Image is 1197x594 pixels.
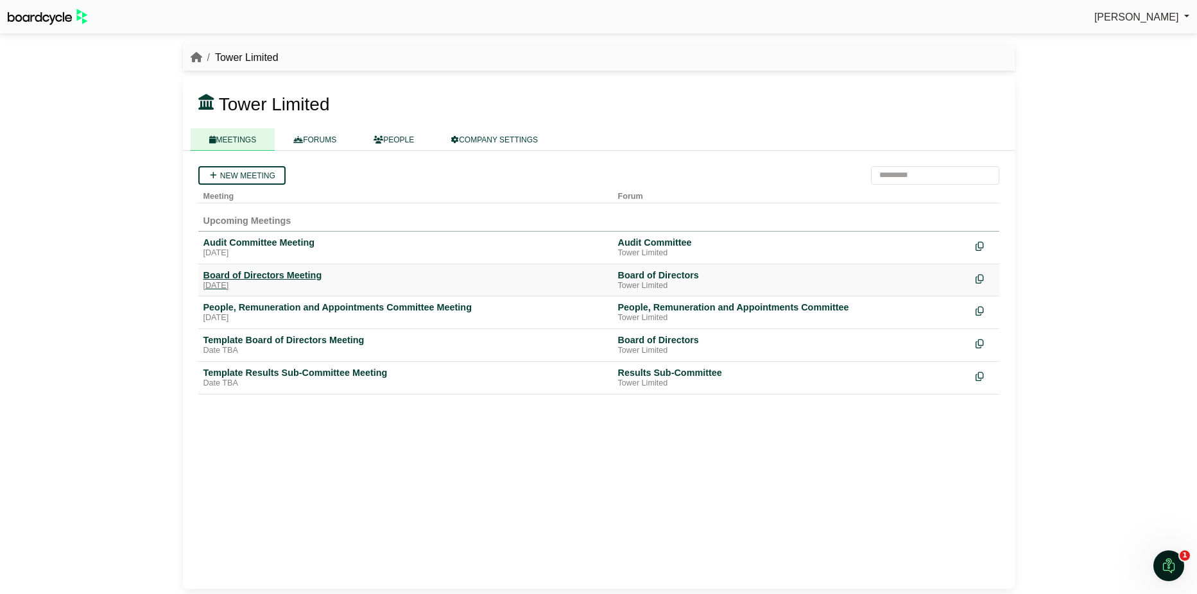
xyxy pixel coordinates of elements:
[198,166,286,185] a: New meeting
[976,301,994,319] div: Make a copy
[618,281,965,291] div: Tower Limited
[203,269,608,291] a: Board of Directors Meeting [DATE]
[976,237,994,254] div: Make a copy
[1094,12,1179,22] span: [PERSON_NAME]
[618,237,965,248] div: Audit Committee
[203,301,608,323] a: People, Remuneration and Appointments Committee Meeting [DATE]
[203,346,608,356] div: Date TBA
[203,367,608,389] a: Template Results Sub-Committee Meeting Date TBA
[618,269,965,281] div: Board of Directors
[976,334,994,352] div: Make a copy
[618,269,965,291] a: Board of Directors Tower Limited
[219,94,330,114] span: Tower Limited
[203,313,608,323] div: [DATE]
[203,269,608,281] div: Board of Directors Meeting
[618,367,965,378] div: Results Sub-Committee
[618,334,965,346] div: Board of Directors
[203,281,608,291] div: [DATE]
[618,237,965,259] a: Audit Committee Tower Limited
[203,334,608,346] div: Template Board of Directors Meeting
[976,269,994,287] div: Make a copy
[618,378,965,389] div: Tower Limited
[1094,9,1189,26] a: [PERSON_NAME]
[618,346,965,356] div: Tower Limited
[203,237,608,259] a: Audit Committee Meeting [DATE]
[618,367,965,389] a: Results Sub-Committee Tower Limited
[618,313,965,323] div: Tower Limited
[355,128,433,151] a: PEOPLE
[203,301,608,313] div: People, Remuneration and Appointments Committee Meeting
[1153,550,1184,581] iframe: Intercom live chat
[618,248,965,259] div: Tower Limited
[203,248,608,259] div: [DATE]
[976,367,994,384] div: Make a copy
[203,237,608,248] div: Audit Committee Meeting
[275,128,355,151] a: FORUMS
[618,301,965,323] a: People, Remuneration and Appointments Committee Tower Limited
[618,301,965,313] div: People, Remuneration and Appointments Committee
[191,49,279,66] nav: breadcrumb
[203,334,608,356] a: Template Board of Directors Meeting Date TBA
[8,9,87,25] img: BoardcycleBlackGreen-aaafeed430059cb809a45853b8cf6d952af9d84e6e89e1f1685b34bfd5cb7d64.svg
[1180,550,1190,561] span: 1
[433,128,556,151] a: COMPANY SETTINGS
[203,367,608,378] div: Template Results Sub-Committee Meeting
[203,216,291,226] span: Upcoming Meetings
[613,185,970,203] th: Forum
[191,128,275,151] a: MEETINGS
[203,378,608,389] div: Date TBA
[198,185,613,203] th: Meeting
[618,334,965,356] a: Board of Directors Tower Limited
[202,49,279,66] li: Tower Limited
